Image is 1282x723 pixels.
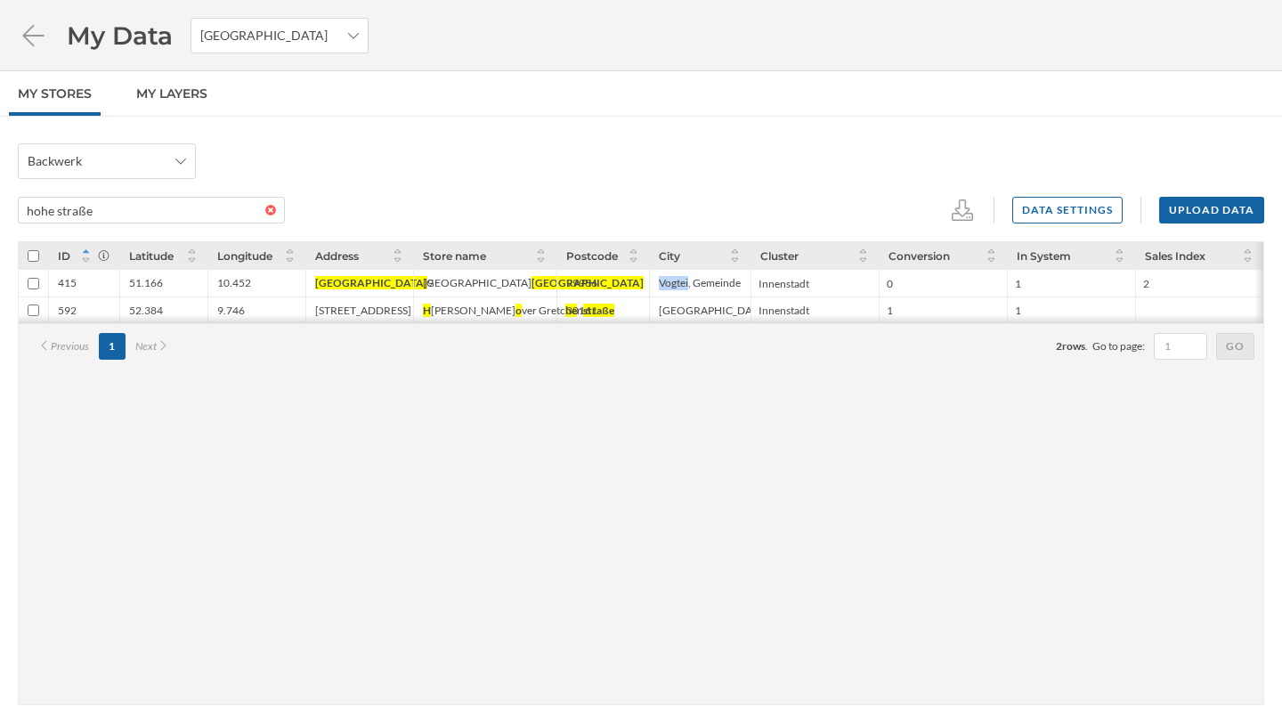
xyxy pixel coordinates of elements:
div: Vogtei, Gemeinde [659,276,741,289]
a: My Stores [9,71,101,116]
div: 592 [58,304,77,317]
span: Store name [423,249,486,263]
span: Longitude [217,249,272,263]
div: 99986 [566,276,597,289]
div: 9.746 [217,304,245,317]
span: Go to page: [1092,338,1145,354]
span: Address [315,249,359,263]
span: Support [37,12,101,28]
span: . [1085,339,1088,353]
div: 415 [58,276,77,289]
div: 51.166 [129,276,163,289]
div: 10.452 [217,276,251,289]
span: City [659,249,680,263]
span: rows [1062,339,1085,353]
a: My Layers [127,71,216,116]
span: Postcode [566,249,618,263]
span: Backwerk [28,152,82,170]
span: Latitude [129,249,174,263]
span: [GEOGRAPHIC_DATA] [200,27,328,45]
div: ver Gretc [522,304,565,317]
input: 1 [1159,337,1202,355]
span: In System [1017,249,1071,263]
span: Cluster [760,249,799,263]
span: Conversion [888,249,950,263]
span: My Data [67,19,173,53]
div: [GEOGRAPHIC_DATA], Stadt [659,304,796,317]
span: Sales Index [1145,249,1205,263]
div: [GEOGRAPHIC_DATA] [315,276,427,289]
div: [GEOGRAPHIC_DATA] [531,276,644,289]
span: 2 [1056,339,1062,353]
div: 30161 [566,304,597,317]
div: 52.384 [129,304,163,317]
div: H [423,304,431,317]
span: ID [58,249,70,263]
div: [PERSON_NAME] [431,304,515,317]
div: o [515,304,522,317]
div: [GEOGRAPHIC_DATA] [423,276,531,289]
div: [STREET_ADDRESS] [315,304,411,317]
